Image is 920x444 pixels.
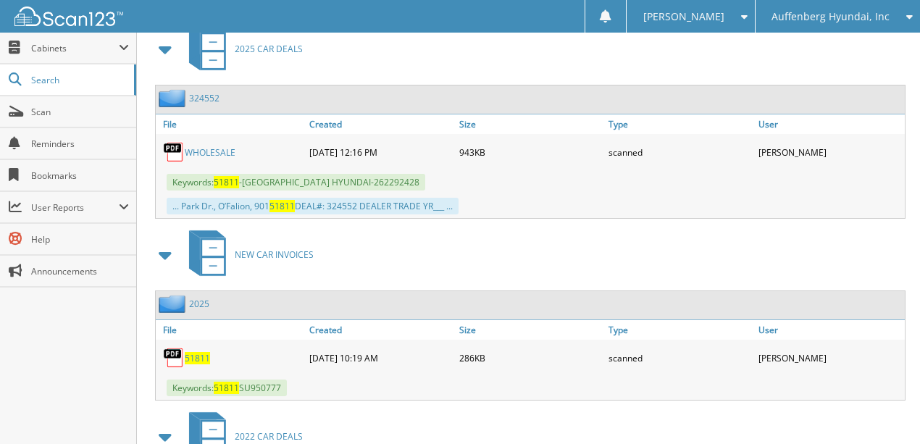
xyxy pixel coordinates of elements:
[269,200,295,212] span: 51811
[235,248,314,261] span: NEW CAR INVOICES
[31,138,129,150] span: Reminders
[31,106,129,118] span: Scan
[185,146,235,159] a: WHOLESALE
[31,74,127,86] span: Search
[755,138,905,167] div: [PERSON_NAME]
[31,201,119,214] span: User Reports
[456,343,606,372] div: 286KB
[189,298,209,310] a: 2025
[605,114,755,134] a: Type
[180,20,303,78] a: 2025 CAR DEALS
[156,114,306,134] a: File
[159,295,189,313] img: folder2.png
[605,138,755,167] div: scanned
[189,92,219,104] a: 324552
[159,89,189,107] img: folder2.png
[771,12,890,21] span: Auffenberg Hyundai, Inc
[185,352,210,364] a: 51811
[163,347,185,369] img: PDF.png
[755,320,905,340] a: User
[643,12,724,21] span: [PERSON_NAME]
[163,141,185,163] img: PDF.png
[31,265,129,277] span: Announcements
[456,138,606,167] div: 943KB
[167,174,425,190] span: Keywords: -[GEOGRAPHIC_DATA] HYUNDAI-262292428
[306,320,456,340] a: Created
[214,382,239,394] span: 51811
[214,176,239,188] span: 51811
[848,374,920,444] iframe: Chat Widget
[605,320,755,340] a: Type
[167,380,287,396] span: Keywords: SU950777
[31,233,129,246] span: Help
[306,138,456,167] div: [DATE] 12:16 PM
[235,430,303,443] span: 2022 CAR DEALS
[755,343,905,372] div: [PERSON_NAME]
[605,343,755,372] div: scanned
[456,114,606,134] a: Size
[235,43,303,55] span: 2025 CAR DEALS
[755,114,905,134] a: User
[31,42,119,54] span: Cabinets
[306,343,456,372] div: [DATE] 10:19 AM
[156,320,306,340] a: File
[180,226,314,283] a: NEW CAR INVOICES
[31,169,129,182] span: Bookmarks
[306,114,456,134] a: Created
[167,198,459,214] div: ... Park Dr., O’Falion, 901 DEAL#: 324552 DEALER TRADE YR___ ...
[456,320,606,340] a: Size
[14,7,123,26] img: scan123-logo-white.svg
